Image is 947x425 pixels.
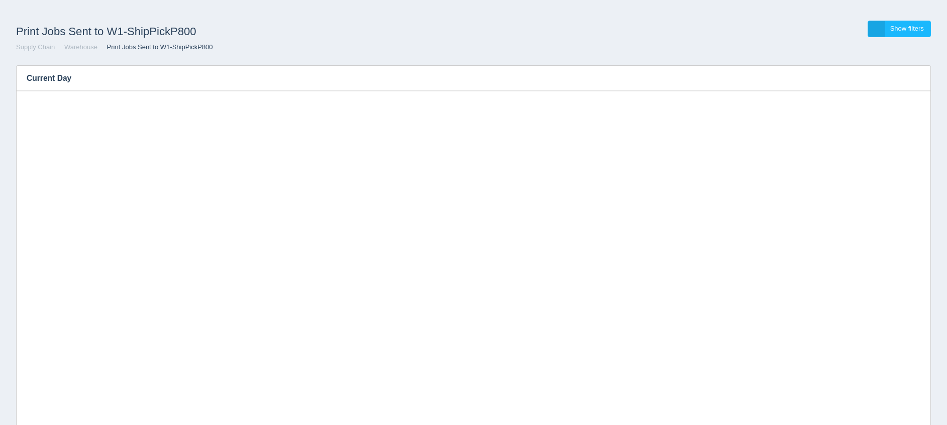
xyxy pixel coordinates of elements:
h1: Print Jobs Sent to W1-ShipPickP800 [16,21,474,43]
a: Warehouse [64,43,97,51]
h3: Current Day [17,66,900,91]
a: Show filters [868,21,931,37]
a: Supply Chain [16,43,55,51]
span: Show filters [890,25,924,32]
li: Print Jobs Sent to W1-ShipPickP800 [99,43,213,52]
